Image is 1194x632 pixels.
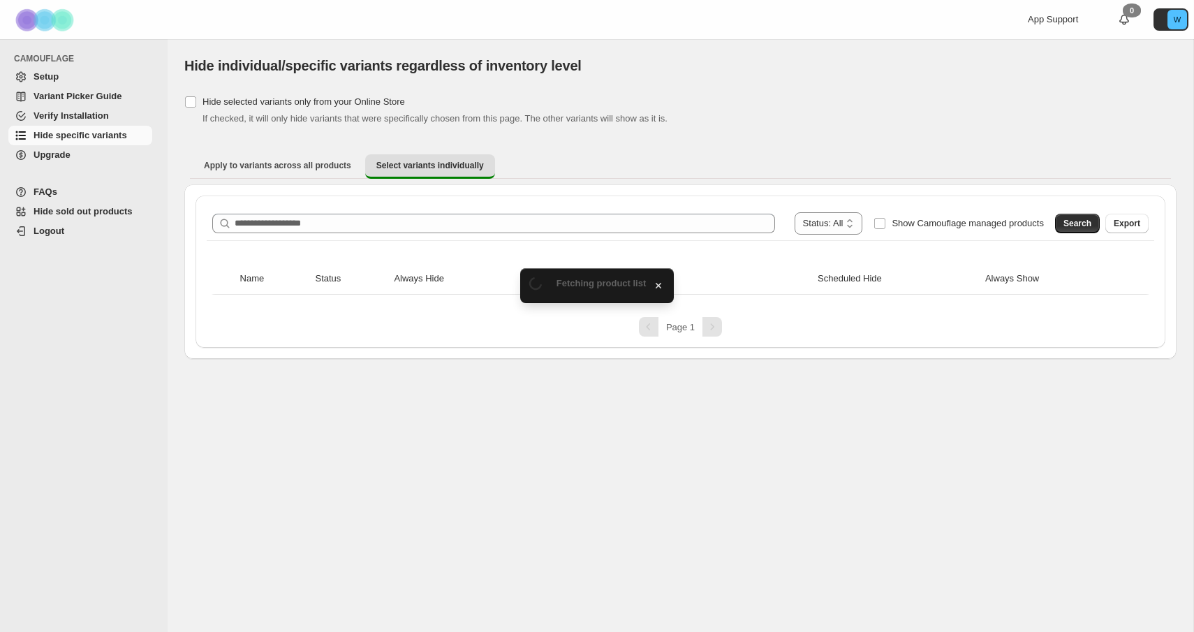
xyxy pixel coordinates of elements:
div: 0 [1123,3,1141,17]
a: Setup [8,67,152,87]
button: Export [1105,214,1149,233]
span: Fetching product list [557,278,647,288]
span: Search [1063,218,1091,229]
nav: Pagination [207,317,1154,337]
button: Search [1055,214,1100,233]
a: Variant Picker Guide [8,87,152,106]
a: FAQs [8,182,152,202]
span: Hide selected variants only from your Online Store [202,96,405,107]
span: Avatar with initials W [1167,10,1187,29]
span: Hide specific variants [34,130,127,140]
a: 0 [1117,13,1131,27]
span: Page 1 [666,322,695,332]
button: Avatar with initials W [1154,8,1188,31]
text: W [1174,15,1181,24]
span: Hide individual/specific variants regardless of inventory level [184,58,582,73]
a: Verify Installation [8,106,152,126]
a: Hide specific variants [8,126,152,145]
span: If checked, it will only hide variants that were specifically chosen from this page. The other va... [202,113,668,124]
span: Apply to variants across all products [204,160,351,171]
span: Select variants individually [376,160,484,171]
th: Name [236,263,311,295]
a: Upgrade [8,145,152,165]
span: App Support [1028,14,1078,24]
th: Always Hide [390,263,524,295]
th: Scheduled Hide [813,263,981,295]
th: Always Show [981,263,1125,295]
span: CAMOUFLAGE [14,53,158,64]
div: Select variants individually [184,184,1177,359]
span: FAQs [34,186,57,197]
span: Verify Installation [34,110,109,121]
th: Status [311,263,390,295]
img: Camouflage [11,1,81,39]
button: Select variants individually [365,154,495,179]
button: Apply to variants across all products [193,154,362,177]
span: Logout [34,226,64,236]
span: Upgrade [34,149,71,160]
a: Hide sold out products [8,202,152,221]
span: Hide sold out products [34,206,133,216]
span: Show Camouflage managed products [892,218,1044,228]
span: Variant Picker Guide [34,91,121,101]
th: Selected/Excluded Countries [524,263,813,295]
span: Setup [34,71,59,82]
span: Export [1114,218,1140,229]
a: Logout [8,221,152,241]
